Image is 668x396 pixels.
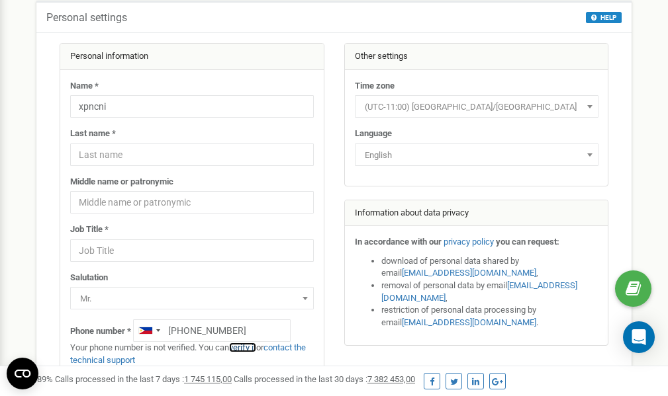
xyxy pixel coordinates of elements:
[70,143,314,166] input: Last name
[381,304,598,329] li: restriction of personal data processing by email .
[60,44,324,70] div: Personal information
[381,255,598,280] li: download of personal data shared by email ,
[496,237,559,247] strong: you can request:
[402,268,536,278] a: [EMAIL_ADDRESS][DOMAIN_NAME]
[184,374,232,384] u: 1 745 115,00
[355,95,598,118] span: (UTC-11:00) Pacific/Midway
[133,319,291,342] input: +1-800-555-55-55
[355,128,392,140] label: Language
[134,320,164,341] div: Telephone country code
[355,143,598,166] span: English
[444,237,494,247] a: privacy policy
[70,325,131,338] label: Phone number *
[381,280,577,303] a: [EMAIL_ADDRESS][DOMAIN_NAME]
[229,342,256,352] a: verify it
[70,272,108,284] label: Salutation
[345,200,608,227] div: Information about data privacy
[234,374,415,384] span: Calls processed in the last 30 days :
[359,146,594,165] span: English
[367,374,415,384] u: 7 382 453,00
[70,342,306,365] a: contact the technical support
[355,237,442,247] strong: In accordance with our
[70,287,314,309] span: Mr.
[70,80,99,93] label: Name *
[623,321,655,353] div: Open Intercom Messenger
[70,223,109,236] label: Job Title *
[70,95,314,118] input: Name
[586,12,622,23] button: HELP
[402,317,536,327] a: [EMAIL_ADDRESS][DOMAIN_NAME]
[70,239,314,262] input: Job Title
[359,98,594,116] span: (UTC-11:00) Pacific/Midway
[381,280,598,304] li: removal of personal data by email ,
[345,44,608,70] div: Other settings
[70,176,173,188] label: Middle name or patronymic
[355,80,395,93] label: Time zone
[70,342,314,366] p: Your phone number is not verified. You can or
[55,374,232,384] span: Calls processed in the last 7 days :
[70,128,116,140] label: Last name *
[75,290,309,308] span: Mr.
[46,12,127,24] h5: Personal settings
[70,191,314,214] input: Middle name or patronymic
[7,358,38,389] button: Open CMP widget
